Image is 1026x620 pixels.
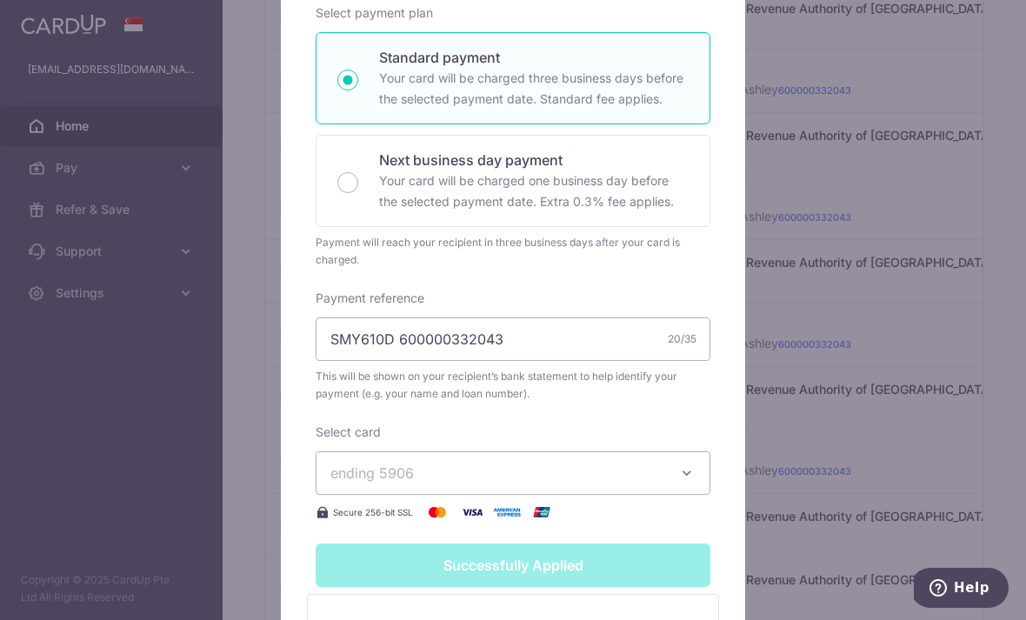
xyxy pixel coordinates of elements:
img: Mastercard [420,502,455,523]
img: UnionPay [524,502,559,523]
img: American Express [490,502,524,523]
p: Your card will be charged one business day before the selected payment date. Extra 0.3% fee applies. [379,170,689,212]
iframe: Opens a widget where you can find more information [914,568,1009,611]
label: Select card [316,423,381,441]
span: This will be shown on your recipient’s bank statement to help identify your payment (e.g. your na... [316,368,710,403]
label: Select payment plan [316,4,433,22]
div: Payment will reach your recipient in three business days after your card is charged. [316,234,710,269]
p: Next business day payment [379,150,689,170]
button: ending 5906 [316,451,710,495]
label: Payment reference [316,290,424,307]
p: Your card will be charged three business days before the selected payment date. Standard fee appl... [379,68,689,110]
div: 20/35 [668,330,696,348]
img: Visa [455,502,490,523]
span: Secure 256-bit SSL [333,505,413,519]
span: ending 5906 [330,464,414,482]
p: Standard payment [379,47,689,68]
